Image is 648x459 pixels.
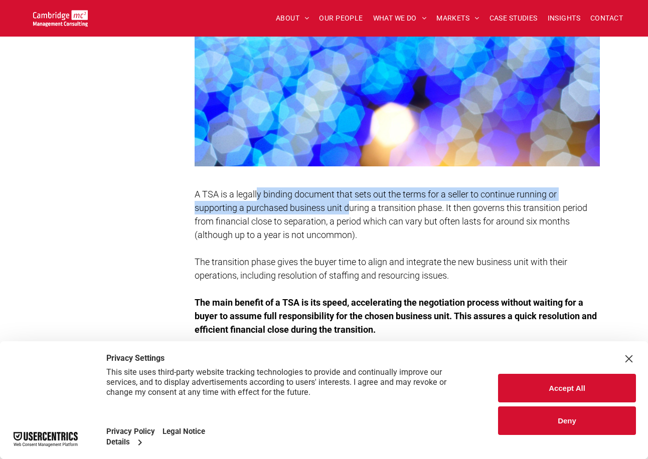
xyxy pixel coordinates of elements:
span: The main benefit of a TSA is its speed, accelerating the negotiation process without waiting for ... [195,297,597,335]
img: Go to Homepage [33,10,88,27]
a: CASE STUDIES [484,11,543,26]
a: INSIGHTS [543,11,585,26]
span: The transition phase gives the buyer time to align and integrate the new business unit with their... [195,257,567,281]
a: OUR PEOPLE [314,11,368,26]
a: CONTACT [585,11,628,26]
a: WHAT WE DO [368,11,432,26]
a: ABOUT [271,11,314,26]
a: MARKETS [431,11,484,26]
span: A TSA is a legally binding document that sets out the terms for a seller to continue running or s... [195,189,587,240]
